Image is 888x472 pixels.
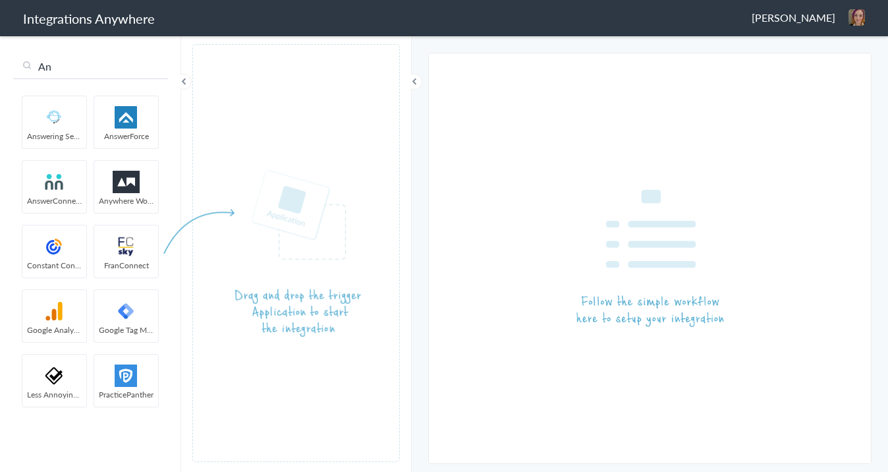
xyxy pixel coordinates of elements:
[98,365,154,387] img: panther.jpg
[94,324,158,336] span: Google Tag Manager
[26,365,82,387] img: less-annoying-CRM-logo.svg
[22,324,86,336] span: Google Analytics
[22,195,86,206] span: AnswerConnect
[26,171,82,193] img: answerconnect-logo.svg
[848,9,865,26] img: e104cdde-3abe-4874-827c-9f5a214dcc53.jpeg
[13,54,168,79] input: Search...
[94,389,158,400] span: PracticePanther
[26,106,82,129] img: Answering_service.png
[26,300,82,322] img: google-analytics.svg
[22,260,86,271] span: Constant Contact
[94,260,158,271] span: FranConnect
[98,171,154,193] img: aww.png
[98,106,154,129] img: af-app-logo.svg
[163,169,361,338] img: instruction-trigger.png
[98,300,154,322] img: google-tag-manager.svg
[94,195,158,206] span: Anywhere Works
[22,131,86,142] span: Answering Service
[23,9,155,28] h1: Integrations Anywhere
[576,190,724,327] img: instruction-workflow.png
[22,389,86,400] span: Less Annoying CRM
[94,131,158,142] span: AnswerForce
[26,235,82,258] img: constant-contact.svg
[752,10,835,25] span: [PERSON_NAME]
[98,235,154,258] img: FranConnect.png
